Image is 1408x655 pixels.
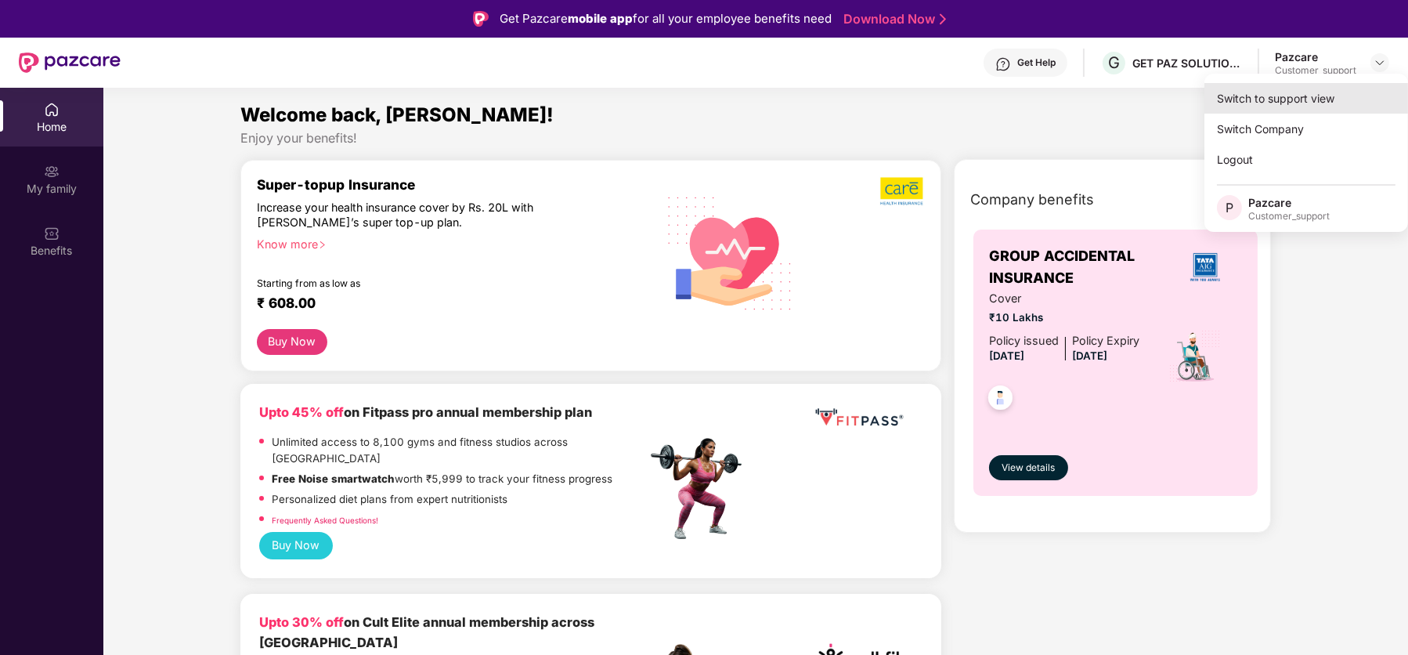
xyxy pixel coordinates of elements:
img: svg+xml;base64,PHN2ZyB3aWR0aD0iMjAiIGhlaWdodD0iMjAiIHZpZXdCb3g9IjAgMCAyMCAyMCIgZmlsbD0ibm9uZSIgeG... [44,164,60,179]
span: right [318,241,327,249]
img: fppp.png [812,403,906,432]
div: Customer_support [1248,210,1330,223]
span: GROUP ACCIDENTAL INSURANCE [989,245,1168,290]
span: View details [1002,461,1056,476]
img: Logo [473,11,489,27]
img: svg+xml;base64,PHN2ZyB4bWxucz0iaHR0cDovL3d3dy53My5vcmcvMjAwMC9zdmciIHdpZHRoPSI0OC45NDMiIGhlaWdodD... [981,381,1020,419]
div: Increase your health insurance cover by Rs. 20L with [PERSON_NAME]’s super top-up plan. [257,200,579,230]
img: insurerLogo [1184,246,1226,288]
b: on Fitpass pro annual membership plan [259,404,592,420]
img: New Pazcare Logo [19,52,121,73]
span: G [1108,53,1120,72]
strong: mobile app [568,11,633,26]
div: Know more [257,237,637,248]
div: Switch to support view [1204,83,1408,114]
img: b5dec4f62d2307b9de63beb79f102df3.png [880,176,925,206]
span: [DATE] [989,349,1024,362]
img: icon [1168,329,1222,384]
div: Switch Company [1204,114,1408,144]
span: ₹10 Lakhs [989,309,1139,326]
span: Welcome back, [PERSON_NAME]! [240,103,554,126]
span: Company benefits [970,189,1094,211]
p: Unlimited access to 8,100 gyms and fitness studios across [GEOGRAPHIC_DATA] [272,434,647,467]
b: Upto 30% off [259,614,344,630]
div: Starting from as low as [257,277,580,288]
p: worth ₹5,999 to track your fitness progress [272,471,612,487]
img: svg+xml;base64,PHN2ZyB4bWxucz0iaHR0cDovL3d3dy53My5vcmcvMjAwMC9zdmciIHhtbG5zOnhsaW5rPSJodHRwOi8vd3... [655,176,805,328]
span: [DATE] [1072,349,1107,362]
div: Super-topup Insurance [257,176,647,193]
button: View details [989,455,1068,480]
div: Get Pazcare for all your employee benefits need [500,9,832,28]
b: Upto 45% off [259,404,344,420]
span: P [1226,198,1233,217]
img: fpp.png [646,434,756,544]
div: Policy Expiry [1072,332,1139,350]
img: svg+xml;base64,PHN2ZyBpZD0iQmVuZWZpdHMiIHhtbG5zPSJodHRwOi8vd3d3LnczLm9yZy8yMDAwL3N2ZyIgd2lkdGg9Ij... [44,226,60,241]
p: Personalized diet plans from expert nutritionists [272,491,507,508]
div: ₹ 608.00 [257,295,631,313]
div: Pazcare [1248,195,1330,210]
img: svg+xml;base64,PHN2ZyBpZD0iSGVscC0zMngzMiIgeG1sbnM9Imh0dHA6Ly93d3cudzMub3JnLzIwMDAvc3ZnIiB3aWR0aD... [995,56,1011,72]
div: Enjoy your benefits! [240,130,1271,147]
span: Cover [989,290,1139,308]
a: Download Now [843,11,941,27]
a: Frequently Asked Questions! [272,516,378,525]
div: Policy issued [989,332,1059,350]
strong: Free Noise smartwatch [272,472,395,485]
div: Customer_support [1275,64,1356,77]
div: GET PAZ SOLUTIONS PRIVATE LIMTED [1132,56,1242,71]
div: Get Help [1017,56,1056,69]
div: Pazcare [1275,49,1356,64]
button: Buy Now [259,532,333,559]
img: Stroke [940,11,946,27]
img: svg+xml;base64,PHN2ZyBpZD0iSG9tZSIgeG1sbnM9Imh0dHA6Ly93d3cudzMub3JnLzIwMDAvc3ZnIiB3aWR0aD0iMjAiIG... [44,102,60,118]
b: on Cult Elite annual membership across [GEOGRAPHIC_DATA] [259,614,594,650]
img: svg+xml;base64,PHN2ZyBpZD0iRHJvcGRvd24tMzJ4MzIiIHhtbG5zPSJodHRwOi8vd3d3LnczLm9yZy8yMDAwL3N2ZyIgd2... [1374,56,1386,69]
button: Buy Now [257,329,327,355]
div: Logout [1204,144,1408,175]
